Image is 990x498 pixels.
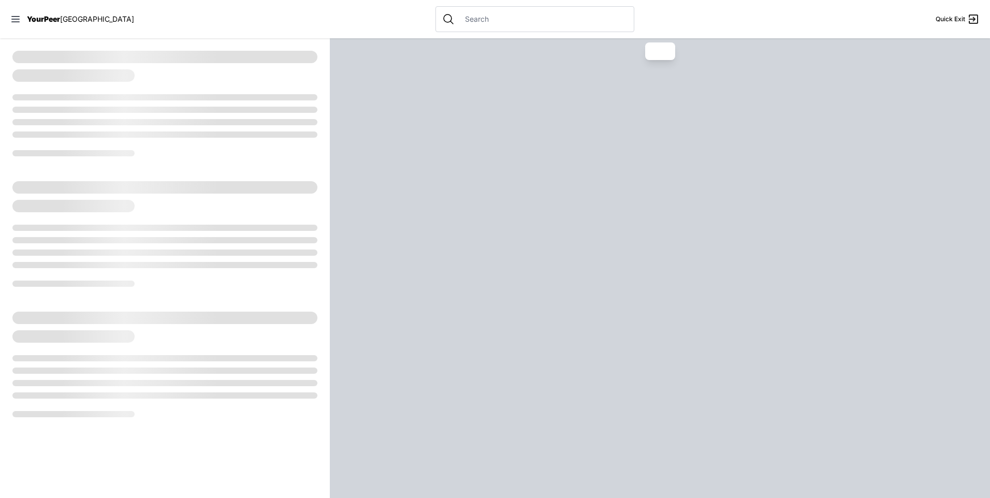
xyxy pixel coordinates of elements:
[936,13,980,25] a: Quick Exit
[936,15,965,23] span: Quick Exit
[27,16,134,22] a: YourPeer[GEOGRAPHIC_DATA]
[27,14,60,23] span: YourPeer
[60,14,134,23] span: [GEOGRAPHIC_DATA]
[459,14,628,24] input: Search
